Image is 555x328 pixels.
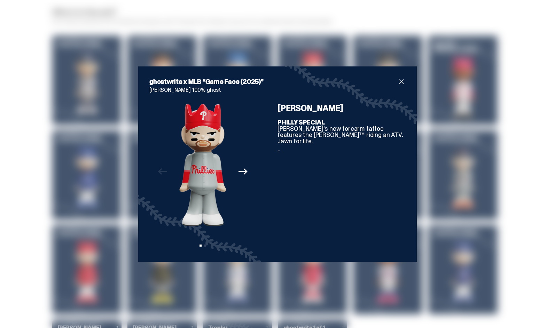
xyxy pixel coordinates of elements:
button: close [397,78,406,86]
button: Next [235,164,251,179]
b: PHILLY SPECIAL [277,118,325,127]
img: Property%201=Bryce%20Harper,%20Property%202=true,%20Angle=Front.png [179,104,226,227]
p: - [277,147,406,154]
p: [PERSON_NAME]’s new forearm tattoo features the [PERSON_NAME]™ riding an ATV. Jawn for life. [277,119,406,144]
h2: ghostwrite x MLB “Game Face (2025)” [149,78,397,86]
button: View slide 2 [204,245,206,247]
p: [PERSON_NAME] 100% ghost [149,87,406,93]
button: View slide 1 [200,245,202,247]
h4: [PERSON_NAME] [277,104,406,112]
